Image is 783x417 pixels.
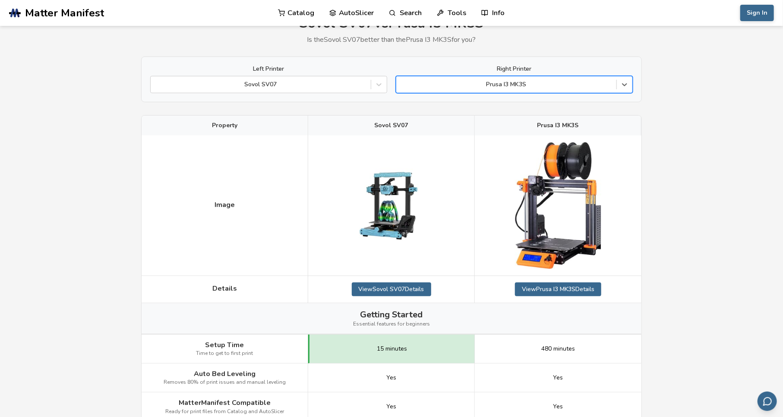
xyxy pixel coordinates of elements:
[386,403,396,410] span: Yes
[348,163,435,249] img: Sovol SV07
[164,379,286,386] span: Removes 80% of print issues and manual leveling
[352,282,431,296] a: ViewSovol SV07Details
[150,66,387,72] label: Left Printer
[215,201,235,209] span: Image
[179,399,271,407] span: MatterManifest Compatible
[196,351,253,357] span: Time to get to first print
[377,345,407,352] span: 15 minutes
[360,310,423,320] span: Getting Started
[141,36,642,44] p: Is the Sovol SV07 better than the Prusa I3 MK3S for you?
[375,122,408,129] span: Sovol SV07
[553,374,563,381] span: Yes
[205,341,244,349] span: Setup Time
[353,321,430,327] span: Essential features for beginners
[212,285,237,292] span: Details
[758,392,777,411] button: Send feedback via email
[212,122,237,129] span: Property
[25,7,104,19] span: Matter Manifest
[515,142,601,269] img: Prusa I3 MK3S
[396,66,633,72] label: Right Printer
[141,16,642,31] h1: Sovol SV07 vs Prusa I3 MK3S
[165,409,284,415] span: Ready for print files from Catalog and AutoSlicer
[740,5,774,21] button: Sign In
[194,370,256,378] span: Auto Bed Leveling
[515,282,601,296] a: ViewPrusa I3 MK3SDetails
[537,122,579,129] span: Prusa I3 MK3S
[553,403,563,410] span: Yes
[541,345,575,352] span: 480 minutes
[386,374,396,381] span: Yes
[155,81,157,88] input: Sovol SV07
